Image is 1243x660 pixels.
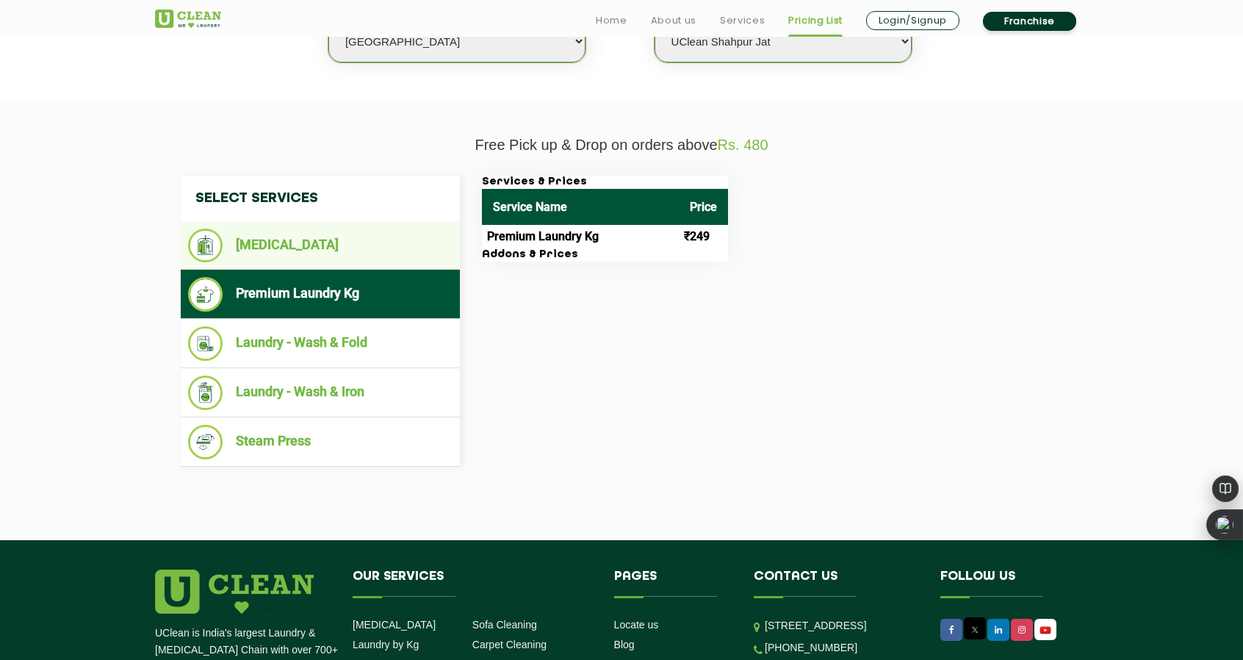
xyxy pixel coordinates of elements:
h4: Our Services [353,570,592,598]
th: Service Name [482,189,679,225]
h3: Addons & Prices [482,248,728,262]
a: Locate us [614,619,659,631]
img: Premium Laundry Kg [188,277,223,312]
li: Laundry - Wash & Fold [188,326,453,361]
a: Pricing List [788,12,843,29]
td: Premium Laundry Kg [482,225,679,248]
a: Login/Signup [866,11,959,30]
a: About us [651,12,696,29]
a: Blog [614,639,635,650]
h4: Contact us [754,570,918,598]
a: Sofa Cleaning [472,619,537,631]
th: Price [679,189,728,225]
h3: Services & Prices [482,176,728,189]
img: Laundry - Wash & Fold [188,326,223,361]
a: Carpet Cleaning [472,639,547,650]
a: [MEDICAL_DATA] [353,619,436,631]
p: Free Pick up & Drop on orders above [155,137,1088,154]
li: [MEDICAL_DATA] [188,229,453,262]
a: [PHONE_NUMBER] [765,642,857,653]
h4: Pages [614,570,732,598]
img: UClean Laundry and Dry Cleaning [1036,623,1055,638]
a: Laundry by Kg [353,639,419,650]
img: Steam Press [188,425,223,459]
h4: Follow us [940,570,1070,598]
img: logo.png [155,570,314,614]
li: Premium Laundry Kg [188,277,453,312]
span: Rs. 480 [718,137,768,153]
a: Services [720,12,765,29]
p: [STREET_ADDRESS] [765,617,918,634]
li: Laundry - Wash & Iron [188,376,453,410]
img: Dry Cleaning [188,229,223,262]
h4: Select Services [181,176,460,221]
li: Steam Press [188,425,453,459]
img: Laundry - Wash & Iron [188,376,223,410]
a: Home [596,12,627,29]
a: Franchise [983,12,1076,31]
td: ₹249 [679,225,728,248]
img: UClean Laundry and Dry Cleaning [155,10,221,28]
